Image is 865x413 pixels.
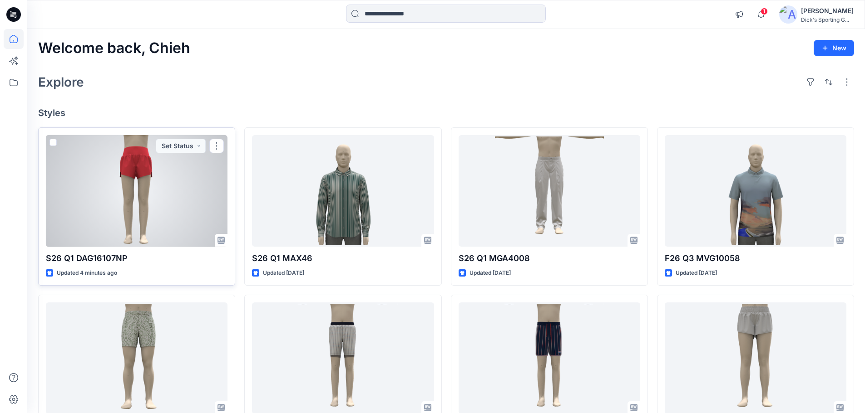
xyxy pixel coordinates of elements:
p: F26 Q3 MVG10058 [665,252,846,265]
p: Updated [DATE] [263,268,304,278]
button: New [814,40,854,56]
h2: Explore [38,75,84,89]
a: S26 Q1 MAX46 [252,135,434,247]
p: S26 Q1 MAX46 [252,252,434,265]
h2: Welcome back, Chieh [38,40,190,57]
div: Dick's Sporting G... [801,16,854,23]
p: S26 Q1 MGA4008 [459,252,640,265]
a: S26 Q1 MGA4008 [459,135,640,247]
img: avatar [779,5,797,24]
a: S26 Q1 DAG16107NP [46,135,227,247]
p: Updated [DATE] [676,268,717,278]
h4: Styles [38,107,854,118]
p: Updated 4 minutes ago [57,268,117,278]
a: F26 Q3 MVG10058 [665,135,846,247]
div: [PERSON_NAME] [801,5,854,16]
span: 1 [761,8,768,15]
p: Updated [DATE] [470,268,511,278]
p: S26 Q1 DAG16107NP [46,252,227,265]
